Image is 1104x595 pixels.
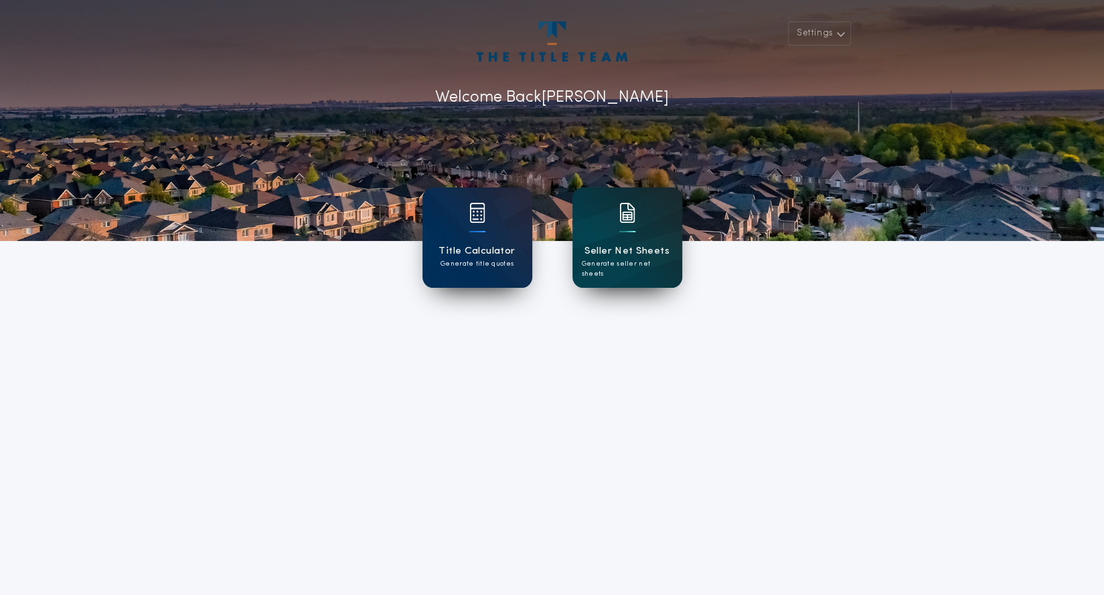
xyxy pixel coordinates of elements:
[584,244,669,259] h1: Seller Net Sheets
[619,203,635,223] img: card icon
[422,187,532,288] a: card iconTitle CalculatorGenerate title quotes
[477,21,627,62] img: account-logo
[572,187,682,288] a: card iconSeller Net SheetsGenerate seller net sheets
[439,244,515,259] h1: Title Calculator
[582,259,673,279] p: Generate seller net sheets
[441,259,514,269] p: Generate title quotes
[788,21,851,46] button: Settings
[469,203,485,223] img: card icon
[435,86,669,110] p: Welcome Back [PERSON_NAME]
